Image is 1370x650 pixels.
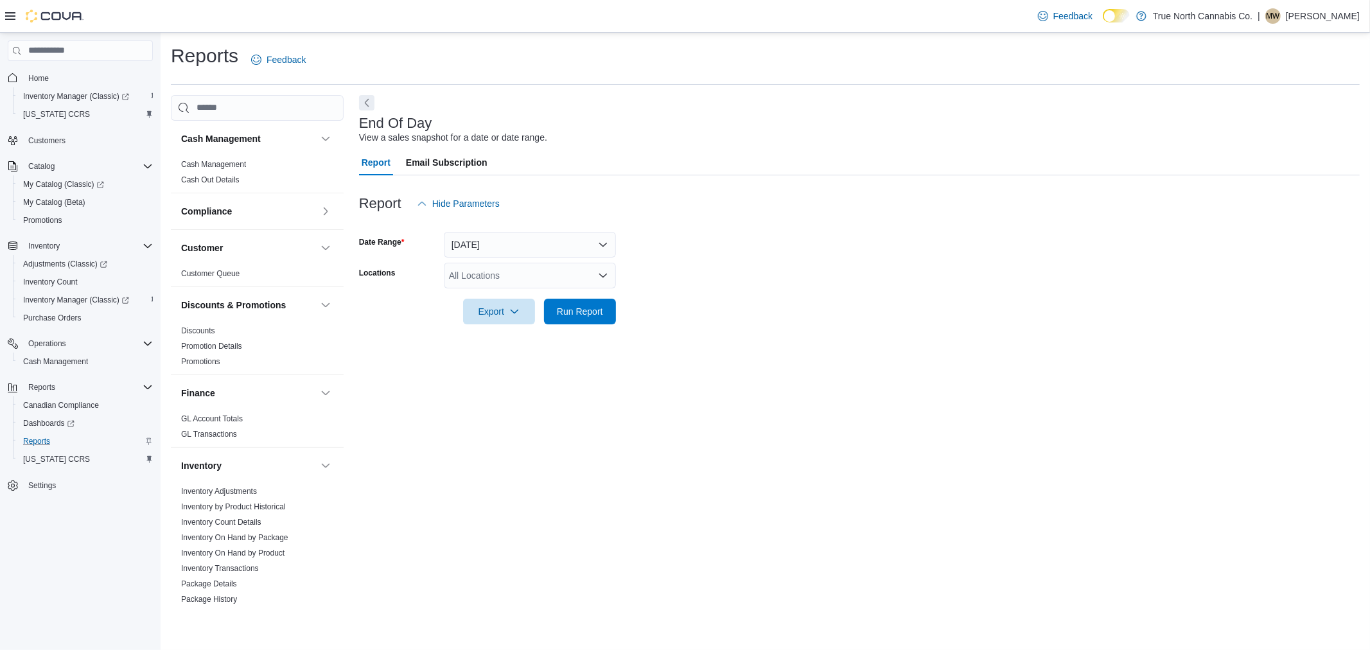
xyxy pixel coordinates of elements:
a: Inventory Manager (Classic) [13,291,158,309]
p: | [1258,8,1260,24]
span: Promotions [181,356,220,367]
a: Promotion Details [181,342,242,351]
button: Customers [3,131,158,150]
a: Inventory Manager (Classic) [13,87,158,105]
h3: Customer [181,242,223,254]
a: Discounts [181,326,215,335]
span: Settings [28,480,56,491]
span: Run Report [557,305,603,318]
a: Cash Management [18,354,93,369]
span: Settings [23,477,153,493]
a: Promotions [18,213,67,228]
a: Inventory Manager (Classic) [18,292,134,308]
a: Reports [18,434,55,449]
button: Catalog [23,159,60,174]
a: GL Transactions [181,430,237,439]
a: Promotions [181,357,220,366]
h1: Reports [171,43,238,69]
img: Cova [26,10,83,22]
input: Dark Mode [1103,9,1130,22]
button: Compliance [181,205,315,218]
button: Reports [23,380,60,395]
button: Inventory [318,458,333,473]
a: Purchase Orders [18,310,87,326]
span: Inventory Manager (Classic) [23,295,129,305]
label: Date Range [359,237,405,247]
button: [DATE] [444,232,616,258]
span: Cash Management [18,354,153,369]
a: Dashboards [13,414,158,432]
span: [US_STATE] CCRS [23,109,90,119]
span: Package History [181,594,237,604]
p: True North Cannabis Co. [1153,8,1252,24]
span: Inventory Manager (Classic) [18,89,153,104]
span: Operations [28,338,66,349]
button: Canadian Compliance [13,396,158,414]
button: Operations [23,336,71,351]
span: Inventory by Product Historical [181,502,286,512]
span: GL Account Totals [181,414,243,424]
a: Settings [23,478,61,493]
div: Cash Management [171,157,344,193]
button: Export [463,299,535,324]
span: Cash Management [23,356,88,367]
button: Next [359,95,374,110]
span: Export [471,299,527,324]
button: Discounts & Promotions [318,297,333,313]
a: Cash Out Details [181,175,240,184]
span: Reports [28,382,55,392]
span: My Catalog (Classic) [23,179,104,189]
span: Inventory Transactions [181,563,259,574]
div: Customer [171,266,344,286]
button: Inventory [181,459,315,472]
h3: End Of Day [359,116,432,131]
button: Open list of options [598,270,608,281]
a: Inventory On Hand by Package [181,533,288,542]
button: Inventory [3,237,158,255]
span: Inventory [23,238,153,254]
span: Dashboards [23,418,75,428]
span: My Catalog (Beta) [18,195,153,210]
button: Discounts & Promotions [181,299,315,312]
span: Cash Management [181,159,246,170]
button: Compliance [318,204,333,219]
p: [PERSON_NAME] [1286,8,1360,24]
button: Reports [13,432,158,450]
a: Canadian Compliance [18,398,104,413]
h3: Inventory [181,459,222,472]
span: [US_STATE] CCRS [23,454,90,464]
h3: Discounts & Promotions [181,299,286,312]
h3: Finance [181,387,215,400]
a: Home [23,71,54,86]
a: Package Details [181,579,237,588]
button: Run Report [544,299,616,324]
a: Inventory Transactions [181,564,259,573]
button: Customer [181,242,315,254]
a: Feedback [246,47,311,73]
span: GL Transactions [181,429,237,439]
div: Finance [171,411,344,447]
span: Adjustments (Classic) [18,256,153,272]
span: Customer Queue [181,268,240,279]
span: Canadian Compliance [18,398,153,413]
span: Promotions [23,215,62,225]
span: Inventory Manager (Classic) [23,91,129,101]
span: Washington CCRS [18,107,153,122]
button: Catalog [3,157,158,175]
a: My Catalog (Beta) [18,195,91,210]
span: MW [1266,8,1279,24]
button: Promotions [13,211,158,229]
span: Package Details [181,579,237,589]
span: Adjustments (Classic) [23,259,107,269]
a: Inventory Manager (Classic) [18,89,134,104]
span: My Catalog (Classic) [18,177,153,192]
button: My Catalog (Beta) [13,193,158,211]
span: Hide Parameters [432,197,500,210]
button: [US_STATE] CCRS [13,450,158,468]
span: My Catalog (Beta) [23,197,85,207]
a: GL Account Totals [181,414,243,423]
span: Inventory [28,241,60,251]
a: My Catalog (Classic) [18,177,109,192]
span: Inventory On Hand by Product [181,548,285,558]
a: My Catalog (Classic) [13,175,158,193]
